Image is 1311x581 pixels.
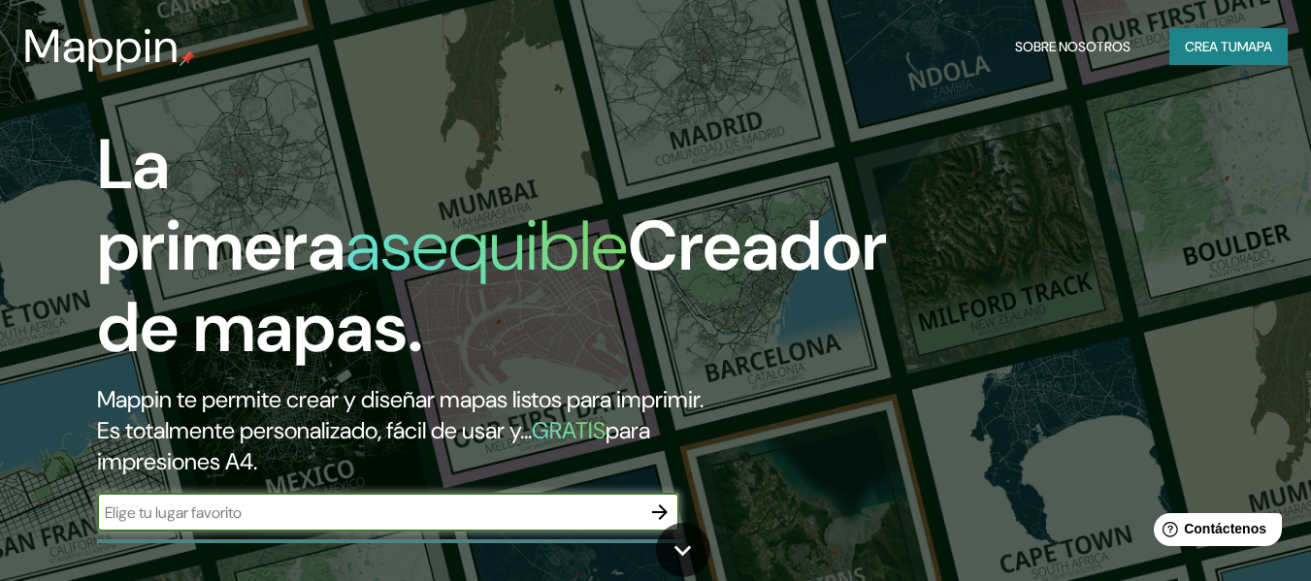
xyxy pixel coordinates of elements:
button: Crea tumapa [1169,28,1288,65]
font: mapa [1237,38,1272,55]
font: asequible [345,201,628,291]
font: Sobre nosotros [1015,38,1131,55]
font: Mappin [23,16,180,77]
font: Es totalmente personalizado, fácil de usar y... [97,415,532,445]
font: GRATIS [532,415,606,445]
font: La primera [97,119,345,291]
button: Sobre nosotros [1007,28,1138,65]
font: para impresiones A4. [97,415,650,476]
font: Creador de mapas. [97,201,887,372]
font: Crea tu [1185,38,1237,55]
iframe: Lanzador de widgets de ayuda [1138,505,1290,560]
img: pin de mapeo [180,50,195,66]
input: Elige tu lugar favorito [97,501,640,524]
font: Mappin te permite crear y diseñar mapas listos para imprimir. [97,384,704,414]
